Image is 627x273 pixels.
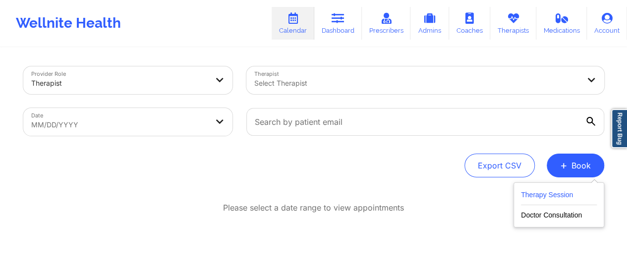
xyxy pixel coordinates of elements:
button: Export CSV [464,154,535,177]
a: Therapists [490,7,536,40]
a: Account [587,7,627,40]
p: Please select a date range to view appointments [223,202,404,214]
a: Prescribers [362,7,411,40]
a: Coaches [449,7,490,40]
a: Admins [410,7,449,40]
a: Medications [536,7,587,40]
button: Therapy Session [521,189,597,205]
a: Report Bug [611,109,627,148]
button: Doctor Consultation [521,205,597,221]
button: +Book [547,154,604,177]
input: Search by patient email [246,108,604,136]
a: Calendar [272,7,314,40]
a: Dashboard [314,7,362,40]
span: + [560,163,568,168]
div: Therapist [31,72,208,94]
